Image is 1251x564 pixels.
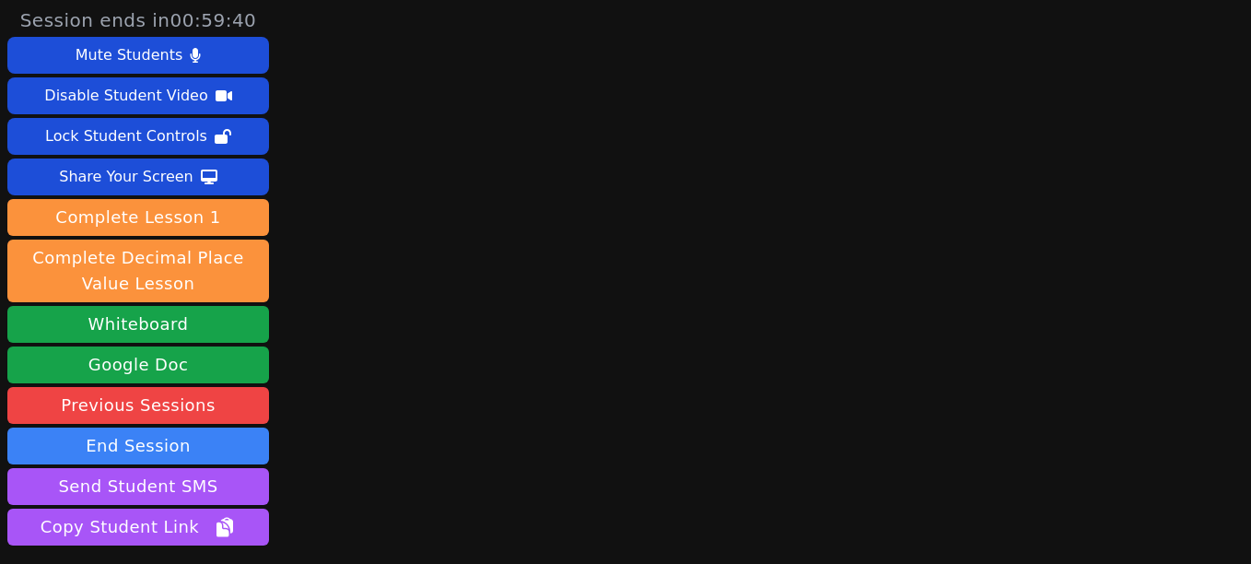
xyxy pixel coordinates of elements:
div: Share Your Screen [59,162,193,192]
button: Lock Student Controls [7,118,269,155]
a: Google Doc [7,347,269,383]
button: Send Student SMS [7,468,269,505]
button: Mute Students [7,37,269,74]
button: Share Your Screen [7,159,269,195]
a: Previous Sessions [7,387,269,424]
span: Copy Student Link [41,514,236,540]
button: Complete Lesson 1 [7,199,269,236]
div: Lock Student Controls [45,122,207,151]
div: Mute Students [76,41,182,70]
div: Disable Student Video [44,81,207,111]
button: Copy Student Link [7,509,269,546]
span: Session ends in [20,7,257,33]
button: Disable Student Video [7,77,269,114]
button: End Session [7,428,269,464]
time: 00:59:40 [170,9,257,31]
button: Complete Decimal Place Value Lesson [7,240,269,302]
button: Whiteboard [7,306,269,343]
